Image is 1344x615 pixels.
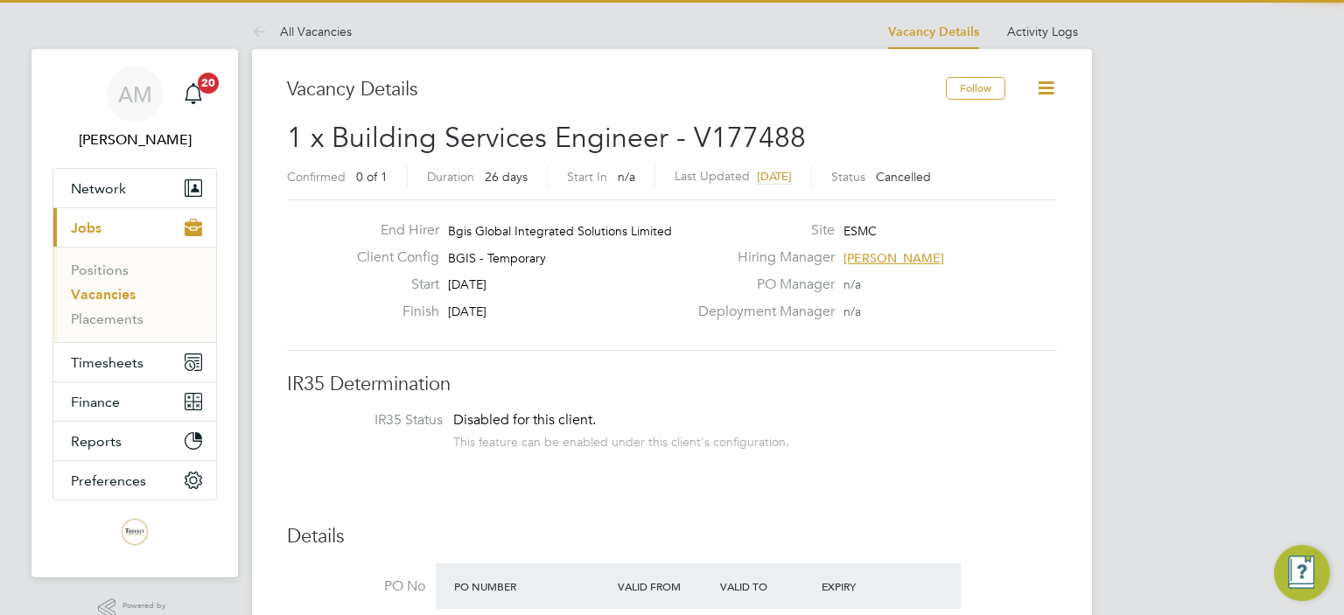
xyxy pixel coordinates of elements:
span: AM [118,83,152,106]
span: [DATE] [757,169,792,184]
span: Bgis Global Integrated Solutions Limited [448,223,672,239]
button: Jobs [53,208,216,247]
span: Cancelled [876,169,931,185]
span: 26 days [485,169,528,185]
label: Finish [343,303,439,321]
span: n/a [618,169,635,185]
button: Engage Resource Center [1274,545,1330,601]
label: Start [343,276,439,294]
span: 0 of 1 [356,169,388,185]
span: Disabled for this client. [453,411,596,429]
button: Reports [53,422,216,460]
span: Timesheets [71,354,143,371]
span: [DATE] [448,304,486,319]
span: Jobs [71,220,101,236]
button: Timesheets [53,343,216,381]
div: Jobs [53,247,216,342]
span: Network [71,180,126,197]
div: Valid From [613,570,716,602]
a: Vacancy Details [888,24,979,39]
h3: IR35 Determination [287,372,1057,397]
span: ESMC [843,223,877,239]
a: Positions [71,262,129,278]
label: Last Updated [675,168,750,184]
span: 20 [198,73,219,94]
a: Activity Logs [1007,24,1078,39]
a: Vacancies [71,286,136,303]
span: Reports [71,433,122,450]
span: Preferences [71,472,146,489]
span: BGIS - Temporary [448,250,546,266]
nav: Main navigation [31,49,238,577]
h3: Details [287,524,1057,549]
div: This feature can be enabled under this client's configuration. [453,430,789,450]
button: Preferences [53,461,216,500]
div: PO Number [450,570,613,602]
label: Hiring Manager [688,248,835,267]
label: End Hirer [343,221,439,240]
label: Site [688,221,835,240]
img: trevettgroup-logo-retina.png [121,518,149,546]
label: Client Config [343,248,439,267]
label: Duration [427,169,474,185]
span: n/a [843,304,861,319]
span: Powered by [122,598,171,613]
a: Placements [71,311,143,327]
label: Status [831,169,865,185]
span: Andy McMaster [52,129,217,150]
button: Follow [946,77,1005,100]
label: Start In [567,169,607,185]
label: Deployment Manager [688,303,835,321]
div: Valid To [716,570,818,602]
label: PO No [287,577,425,596]
label: Confirmed [287,169,346,185]
span: [DATE] [448,276,486,292]
span: [PERSON_NAME] [843,250,944,266]
a: 20 [176,66,211,122]
button: Finance [53,382,216,421]
a: All Vacancies [252,24,352,39]
label: PO Manager [688,276,835,294]
h3: Vacancy Details [287,77,946,102]
a: AM[PERSON_NAME] [52,66,217,150]
span: n/a [843,276,861,292]
a: Go to home page [52,518,217,546]
span: Finance [71,394,120,410]
span: 1 x Building Services Engineer - V177488 [287,121,806,155]
label: IR35 Status [304,411,443,430]
div: Expiry [817,570,920,602]
button: Network [53,169,216,207]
